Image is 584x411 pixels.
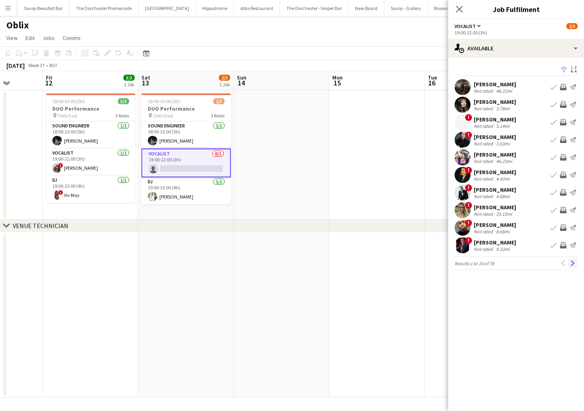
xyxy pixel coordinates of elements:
[141,121,231,149] app-card-role: Sound Engineer1/118:00-23:00 (5h)[PERSON_NAME]
[118,98,129,104] span: 3/3
[140,78,150,87] span: 13
[495,246,511,252] div: 9.33mi
[22,33,38,43] a: Edit
[465,184,472,191] span: !
[6,34,18,42] span: View
[495,123,511,129] div: 5.14mi
[52,98,85,104] span: 18:00-23:00 (5h)
[141,149,231,177] app-card-role: Vocalist0/119:00-22:00 (3h)
[474,133,516,141] div: [PERSON_NAME]
[45,78,52,87] span: 12
[141,74,150,81] span: Sat
[332,74,343,81] span: Mon
[455,30,578,36] div: 19:00-22:00 (3h)
[60,33,84,43] a: Comms
[70,0,139,16] button: The Dorchester Promenade
[219,75,230,81] span: 2/3
[465,114,472,121] span: !
[474,81,516,88] div: [PERSON_NAME]
[213,98,224,104] span: 2/3
[139,0,196,16] button: [GEOGRAPHIC_DATA]
[384,0,428,16] button: Savoy - Gallery
[474,158,495,164] div: Not rated
[6,62,25,69] div: [DATE]
[448,4,584,14] h3: Job Fulfilment
[474,141,495,147] div: Not rated
[495,228,511,234] div: 8.68mi
[495,88,514,94] div: 48.21mi
[495,158,514,164] div: 46.23mi
[349,0,384,16] button: New Board
[236,78,246,87] span: 14
[474,221,516,228] div: [PERSON_NAME]
[18,0,70,16] button: Savoy Beaufort Bar
[46,74,52,81] span: Fri
[123,75,135,81] span: 3/3
[196,0,234,16] button: Hippodrome
[474,193,495,199] div: Not rated
[43,34,55,42] span: Jobs
[26,34,35,42] span: Edit
[124,81,134,87] div: 1 Job
[148,98,180,104] span: 18:00-23:00 (5h)
[465,202,472,209] span: !
[428,0,506,16] button: Rosewood [GEOGRAPHIC_DATA]
[6,19,29,31] h1: Oblix
[50,62,58,68] div: BST
[474,211,495,217] div: Not rated
[46,93,135,203] app-job-card: 18:00-23:00 (5h)3/3DUO Performance Oblix East3 RolesSound Engineer1/118:00-23:00 (5h)[PERSON_NAME...
[46,105,135,112] h3: DUO Performance
[455,23,476,29] span: Vocalist
[474,228,495,234] div: Not rated
[474,88,495,94] div: Not rated
[219,81,230,87] div: 1 Job
[465,167,472,174] span: !
[58,113,77,119] span: Oblix East
[141,177,231,205] app-card-role: DJ1/119:00-23:00 (4h)[PERSON_NAME]
[26,62,46,68] span: Week 37
[3,33,21,43] a: View
[427,78,437,87] span: 16
[455,23,482,29] button: Vocalist
[474,116,516,123] div: [PERSON_NAME]
[474,204,516,211] div: [PERSON_NAME]
[46,121,135,149] app-card-role: Sound Engineer1/118:00-23:00 (5h)[PERSON_NAME]
[495,193,511,199] div: 4.68mi
[495,176,511,182] div: 4.42mi
[40,33,58,43] a: Jobs
[46,176,135,203] app-card-role: DJ1/119:00-23:00 (4h)!Viv May
[46,149,135,176] app-card-role: Vocalist1/119:00-22:00 (3h)![PERSON_NAME]
[465,237,472,244] span: !
[331,78,343,87] span: 15
[474,98,516,105] div: [PERSON_NAME]
[474,123,495,129] div: Not rated
[474,176,495,182] div: Not rated
[448,39,584,58] div: Available
[465,219,472,226] span: !
[280,0,349,16] button: The Dorchester - Vesper Bar
[474,105,495,111] div: Not rated
[58,163,63,168] span: !
[474,151,516,158] div: [PERSON_NAME]
[495,211,514,217] div: 25.15mi
[237,74,246,81] span: Sun
[141,93,231,205] app-job-card: 18:00-23:00 (5h)2/3DUO Performance Oblix East3 RolesSound Engineer1/118:00-23:00 (5h)[PERSON_NAME...
[465,131,472,139] span: !
[455,260,494,266] span: Results 1 to 10 of 78
[428,74,437,81] span: Tue
[211,113,224,119] span: 3 Roles
[153,113,173,119] span: Oblix East
[495,141,511,147] div: 3.63mi
[474,186,516,193] div: [PERSON_NAME]
[474,246,495,252] div: Not rated
[234,0,280,16] button: Alba Restaurant
[63,34,81,42] span: Comms
[495,105,511,111] div: 3.78mi
[13,222,68,230] div: VENUE TECHNICIAN
[115,113,129,119] span: 3 Roles
[566,23,578,29] span: 2/3
[474,169,516,176] div: [PERSON_NAME]
[58,190,63,195] span: !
